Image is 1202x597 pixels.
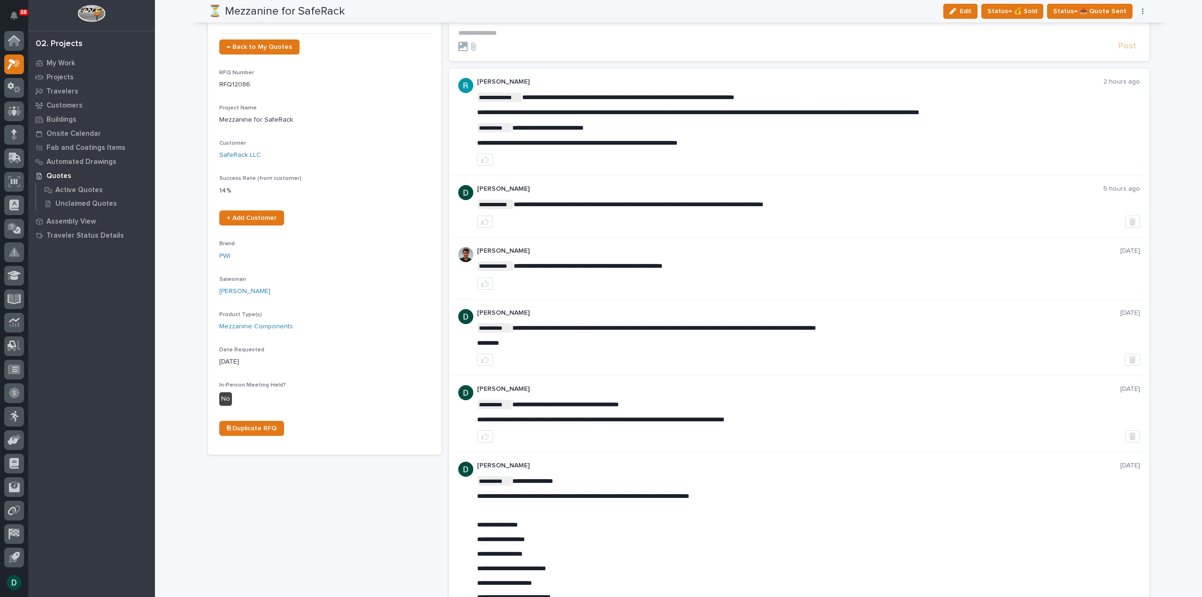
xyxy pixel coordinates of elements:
img: AOh14Gjx62Rlbesu-yIIyH4c_jqdfkUZL5_Os84z4H1p=s96-c [458,247,473,262]
span: Brand [219,241,235,247]
button: Delete post [1125,430,1140,442]
p: [DATE] [1120,247,1140,255]
img: ACg8ocJgdhFn4UJomsYM_ouCmoNuTXbjHW0N3LU2ED0DpQ4pt1V6hA=s96-c [458,185,473,200]
span: RFQ Number [219,70,254,76]
img: Workspace Logo [77,5,105,22]
p: Buildings [46,116,77,124]
a: Fab and Coatings Items [28,140,155,155]
p: 88 [21,9,27,16]
img: ACg8ocJgdhFn4UJomsYM_ouCmoNuTXbjHW0N3LU2ED0DpQ4pt1V6hA=s96-c [458,385,473,400]
p: [DATE] [1120,309,1140,317]
img: ACg8ocJgdhFn4UJomsYM_ouCmoNuTXbjHW0N3LU2ED0DpQ4pt1V6hA=s96-c [458,462,473,477]
a: Assembly View [28,214,155,228]
span: Post [1118,41,1136,52]
a: [PERSON_NAME] [219,287,270,296]
span: Date Requested [219,347,264,353]
span: Customer [219,140,246,146]
span: ⎘ Duplicate RFQ [227,425,277,432]
p: [DATE] [1120,462,1140,470]
button: Delete post [1125,216,1140,228]
p: [DATE] [219,357,430,367]
a: Mezzanine Components [219,322,293,332]
a: Traveler Status Details [28,228,155,242]
p: [PERSON_NAME] [477,462,1120,470]
p: My Work [46,59,75,68]
a: Onsite Calendar [28,126,155,140]
a: + Add Customer [219,210,284,225]
a: Buildings [28,112,155,126]
p: Unclaimed Quotes [55,200,117,208]
p: Quotes [46,172,71,180]
p: Customers [46,101,83,110]
p: Projects [46,73,74,82]
button: Delete post [1125,354,1140,366]
p: Travelers [46,87,78,96]
a: SafeRack LLC [219,150,261,160]
p: Traveler Status Details [46,232,124,240]
span: In-Person Meeting Held? [219,382,286,388]
a: ← Back to My Quotes [219,39,300,54]
p: 5 hours ago [1103,185,1140,193]
p: Assembly View [46,217,96,226]
button: like this post [477,430,493,442]
button: Edit [943,4,978,19]
button: users-avatar [4,573,24,592]
a: Projects [28,70,155,84]
p: 14 % [219,186,430,196]
a: Quotes [28,169,155,183]
a: Automated Drawings [28,155,155,169]
span: Status→ 💰 Sold [987,6,1037,17]
button: Post [1115,41,1140,52]
a: My Work [28,56,155,70]
a: Unclaimed Quotes [36,197,155,210]
p: Fab and Coatings Items [46,144,125,152]
span: Edit [960,7,971,16]
span: + Add Customer [227,215,277,221]
p: Mezzanine for SafeRack [219,115,430,125]
span: Project Name [219,105,257,111]
div: 02. Projects [36,39,83,49]
img: ACg8ocJgdhFn4UJomsYM_ouCmoNuTXbjHW0N3LU2ED0DpQ4pt1V6hA=s96-c [458,309,473,324]
p: [PERSON_NAME] [477,247,1120,255]
a: Active Quotes [36,183,155,196]
button: like this post [477,154,493,166]
span: Salesman [219,277,246,282]
a: PWI [219,251,230,261]
img: ACg8ocLIQ8uTLu8xwXPI_zF_j4cWilWA_If5Zu0E3tOGGkFk=s96-c [458,78,473,93]
button: like this post [477,278,493,290]
p: [PERSON_NAME] [477,78,1103,86]
span: ← Back to My Quotes [227,44,292,50]
p: Active Quotes [55,186,103,194]
span: Status→ 📤 Quote Sent [1053,6,1126,17]
p: [DATE] [1120,385,1140,393]
a: Travelers [28,84,155,98]
span: Product Type(s) [219,312,262,318]
span: Success Rate (from customer) [219,176,301,181]
a: Customers [28,98,155,112]
p: [PERSON_NAME] [477,185,1103,193]
p: Onsite Calendar [46,130,101,138]
h2: ⏳ Mezzanine for SafeRack [208,5,345,18]
div: No [219,392,232,406]
div: Notifications88 [12,11,24,26]
p: [PERSON_NAME] [477,385,1120,393]
a: ⎘ Duplicate RFQ [219,421,284,436]
button: like this post [477,216,493,228]
p: RFQ12086 [219,80,430,90]
p: 2 hours ago [1103,78,1140,86]
button: Notifications [4,6,24,25]
p: [PERSON_NAME] [477,309,1120,317]
p: Automated Drawings [46,158,116,166]
button: Status→ 📤 Quote Sent [1047,4,1133,19]
button: like this post [477,354,493,366]
button: Status→ 💰 Sold [981,4,1043,19]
